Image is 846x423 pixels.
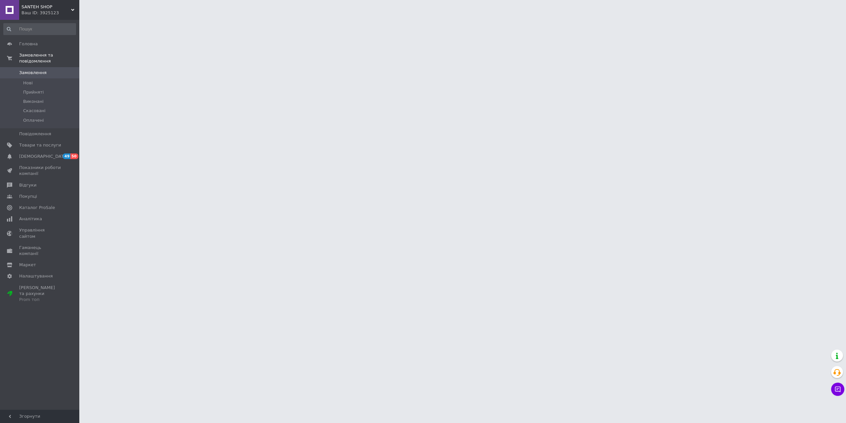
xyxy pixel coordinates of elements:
[23,99,44,105] span: Виконані
[831,383,844,396] button: Чат з покупцем
[19,245,61,257] span: Гаманець компанії
[19,52,79,64] span: Замовлення та повідомлення
[19,297,61,303] div: Prom топ
[23,117,44,123] span: Оплачені
[19,193,37,199] span: Покупці
[19,182,36,188] span: Відгуки
[19,285,61,303] span: [PERSON_NAME] та рахунки
[70,153,78,159] span: 50
[19,262,36,268] span: Маркет
[19,165,61,177] span: Показники роботи компанії
[19,273,53,279] span: Налаштування
[19,205,55,211] span: Каталог ProSale
[3,23,76,35] input: Пошук
[21,4,71,10] span: SANTEH SHOP
[19,153,68,159] span: [DEMOGRAPHIC_DATA]
[19,70,47,76] span: Замовлення
[23,108,46,114] span: Скасовані
[19,142,61,148] span: Товари та послуги
[23,89,44,95] span: Прийняті
[19,131,51,137] span: Повідомлення
[19,41,38,47] span: Головна
[63,153,70,159] span: 49
[21,10,79,16] div: Ваш ID: 3925123
[23,80,33,86] span: Нові
[19,227,61,239] span: Управління сайтом
[19,216,42,222] span: Аналітика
